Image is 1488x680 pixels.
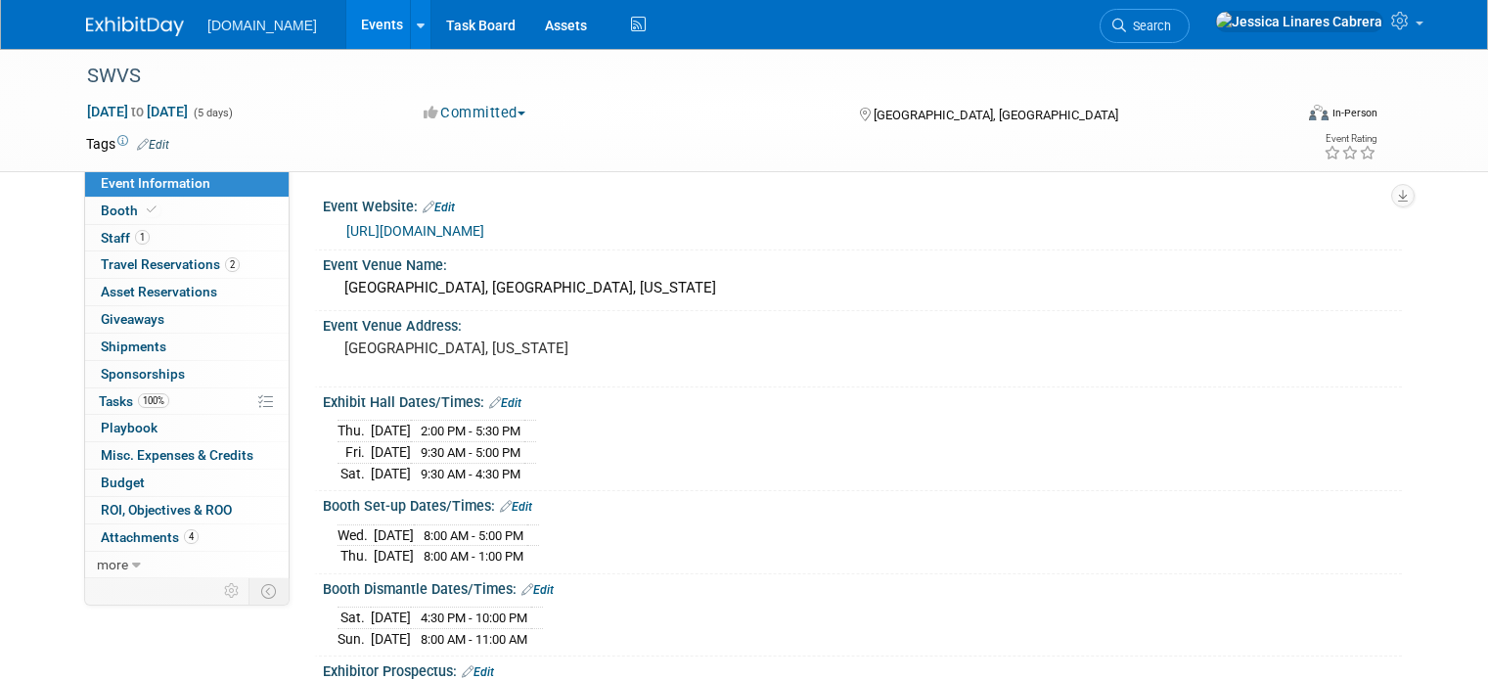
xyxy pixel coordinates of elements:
[323,574,1402,600] div: Booth Dismantle Dates/Times:
[346,223,484,239] a: [URL][DOMAIN_NAME]
[344,340,751,357] pre: [GEOGRAPHIC_DATA], [US_STATE]
[101,502,232,518] span: ROI, Objectives & ROO
[417,103,533,123] button: Committed
[338,546,374,567] td: Thu.
[147,204,157,215] i: Booth reservation complete
[424,549,523,564] span: 8:00 AM - 1:00 PM
[1324,134,1376,144] div: Event Rating
[85,225,289,251] a: Staff1
[101,529,199,545] span: Attachments
[338,273,1387,303] div: [GEOGRAPHIC_DATA], [GEOGRAPHIC_DATA], [US_STATE]
[1187,102,1377,131] div: Event Format
[323,491,1402,517] div: Booth Set-up Dates/Times:
[101,420,158,435] span: Playbook
[874,108,1118,122] span: [GEOGRAPHIC_DATA], [GEOGRAPHIC_DATA]
[225,257,240,272] span: 2
[101,203,160,218] span: Booth
[323,250,1402,275] div: Event Venue Name:
[101,256,240,272] span: Travel Reservations
[85,524,289,551] a: Attachments4
[101,230,150,246] span: Staff
[338,608,371,629] td: Sat.
[338,421,371,442] td: Thu.
[85,279,289,305] a: Asset Reservations
[85,170,289,197] a: Event Information
[101,284,217,299] span: Asset Reservations
[374,546,414,567] td: [DATE]
[1126,19,1171,33] span: Search
[137,138,169,152] a: Edit
[521,583,554,597] a: Edit
[192,107,233,119] span: (5 days)
[138,393,169,408] span: 100%
[371,442,411,464] td: [DATE]
[85,306,289,333] a: Giveaways
[371,421,411,442] td: [DATE]
[338,628,371,649] td: Sun.
[1215,11,1383,32] img: Jessica Linares Cabrera
[184,529,199,544] span: 4
[85,198,289,224] a: Booth
[97,557,128,572] span: more
[80,59,1268,94] div: SWVS
[215,578,249,604] td: Personalize Event Tab Strip
[338,524,374,546] td: Wed.
[101,175,210,191] span: Event Information
[86,17,184,36] img: ExhibitDay
[1100,9,1190,43] a: Search
[323,387,1402,413] div: Exhibit Hall Dates/Times:
[99,393,169,409] span: Tasks
[101,339,166,354] span: Shipments
[85,497,289,523] a: ROI, Objectives & ROO
[421,467,520,481] span: 9:30 AM - 4:30 PM
[249,578,290,604] td: Toggle Event Tabs
[85,442,289,469] a: Misc. Expenses & Credits
[371,628,411,649] td: [DATE]
[101,366,185,382] span: Sponsorships
[500,500,532,514] a: Edit
[338,442,371,464] td: Fri.
[207,18,317,33] span: [DOMAIN_NAME]
[1331,106,1377,120] div: In-Person
[371,608,411,629] td: [DATE]
[85,552,289,578] a: more
[374,524,414,546] td: [DATE]
[135,230,150,245] span: 1
[323,311,1402,336] div: Event Venue Address:
[85,361,289,387] a: Sponsorships
[371,463,411,483] td: [DATE]
[421,445,520,460] span: 9:30 AM - 5:00 PM
[101,447,253,463] span: Misc. Expenses & Credits
[323,192,1402,217] div: Event Website:
[462,665,494,679] a: Edit
[421,611,527,625] span: 4:30 PM - 10:00 PM
[85,388,289,415] a: Tasks100%
[85,415,289,441] a: Playbook
[423,201,455,214] a: Edit
[101,475,145,490] span: Budget
[424,528,523,543] span: 8:00 AM - 5:00 PM
[85,334,289,360] a: Shipments
[86,134,169,154] td: Tags
[101,311,164,327] span: Giveaways
[489,396,521,410] a: Edit
[338,463,371,483] td: Sat.
[86,103,189,120] span: [DATE] [DATE]
[1309,105,1329,120] img: Format-Inperson.png
[85,251,289,278] a: Travel Reservations2
[128,104,147,119] span: to
[85,470,289,496] a: Budget
[421,632,527,647] span: 8:00 AM - 11:00 AM
[421,424,520,438] span: 2:00 PM - 5:30 PM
